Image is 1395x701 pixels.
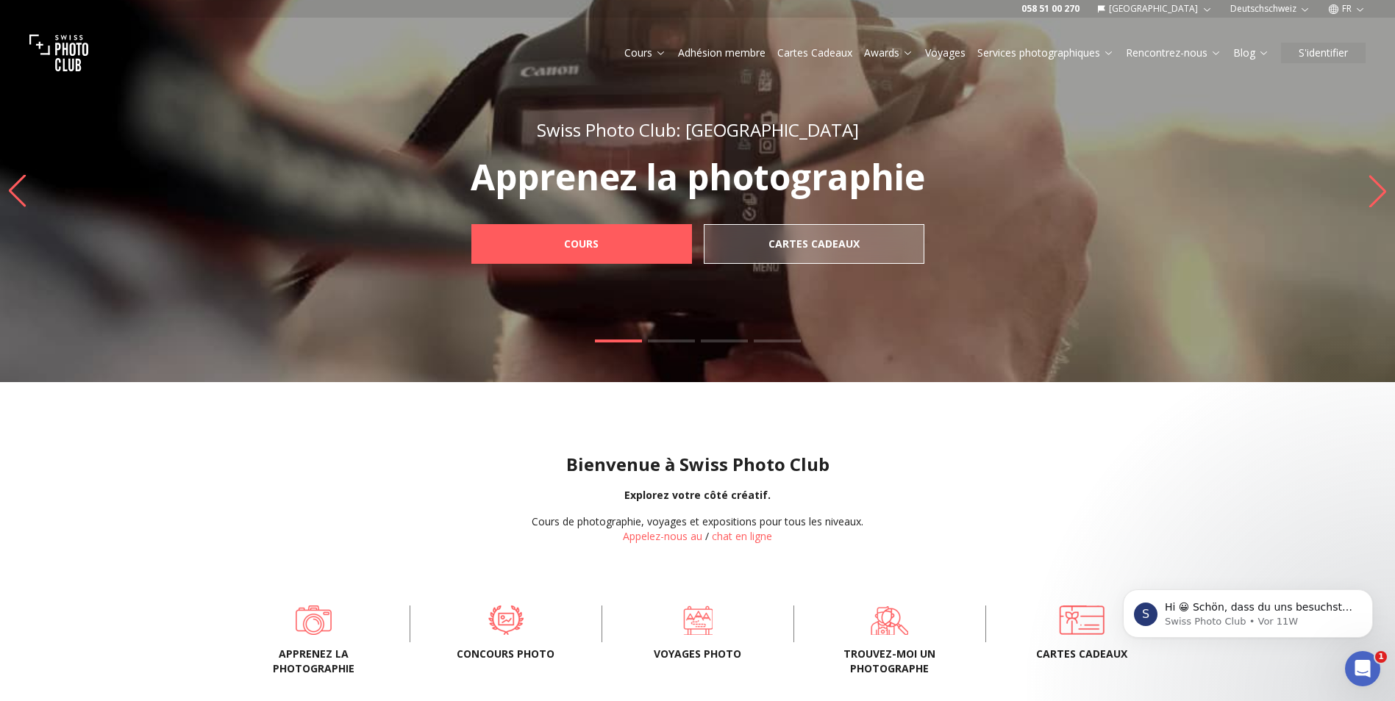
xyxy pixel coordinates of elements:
span: Apprenez la photographie [242,647,386,676]
a: Cours [624,46,666,60]
a: Voyages photo [626,605,770,635]
span: Cartes cadeaux [1010,647,1154,661]
a: Cartes Cadeaux [704,224,924,264]
button: Adhésion membre [672,43,771,63]
a: Appelez-nous au [623,529,702,543]
button: Voyages [919,43,971,63]
span: Voyages photo [626,647,770,661]
button: Cours [618,43,672,63]
iframe: Intercom notifications Nachricht [1101,558,1395,661]
span: 1 [1375,651,1387,663]
button: Services photographiques [971,43,1120,63]
a: Cartes cadeaux [1010,605,1154,635]
a: Cartes Cadeaux [777,46,852,60]
button: S'identifier [1281,43,1366,63]
b: Cours [564,237,599,251]
a: Cours [471,224,692,264]
a: Concours Photo [434,605,578,635]
button: Cartes Cadeaux [771,43,858,63]
a: Apprenez la photographie [242,605,386,635]
span: Trouvez-moi un photographe [818,647,962,676]
button: chat en ligne [712,529,772,544]
a: Services photographiques [977,46,1114,60]
span: Concours Photo [434,647,578,661]
img: Swiss photo club [29,24,88,82]
div: Explorez votre côté créatif. [12,488,1383,503]
a: Adhésion membre [678,46,766,60]
a: Awards [864,46,913,60]
iframe: Intercom live chat [1345,651,1380,686]
a: Voyages [925,46,966,60]
button: Awards [858,43,919,63]
a: Blog [1233,46,1269,60]
a: Trouvez-moi un photographe [818,605,962,635]
p: Apprenez la photographie [439,159,957,195]
h1: Bienvenue à Swiss Photo Club [12,453,1383,476]
div: / [532,514,863,544]
button: Rencontrez-nous [1120,43,1227,63]
button: Blog [1227,43,1275,63]
b: Cartes Cadeaux [768,237,860,251]
a: 058 51 00 270 [1021,3,1080,15]
span: Swiss Photo Club: [GEOGRAPHIC_DATA] [537,118,859,142]
a: Rencontrez-nous [1126,46,1221,60]
div: Cours de photographie, voyages et expositions pour tous les niveaux. [532,514,863,529]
